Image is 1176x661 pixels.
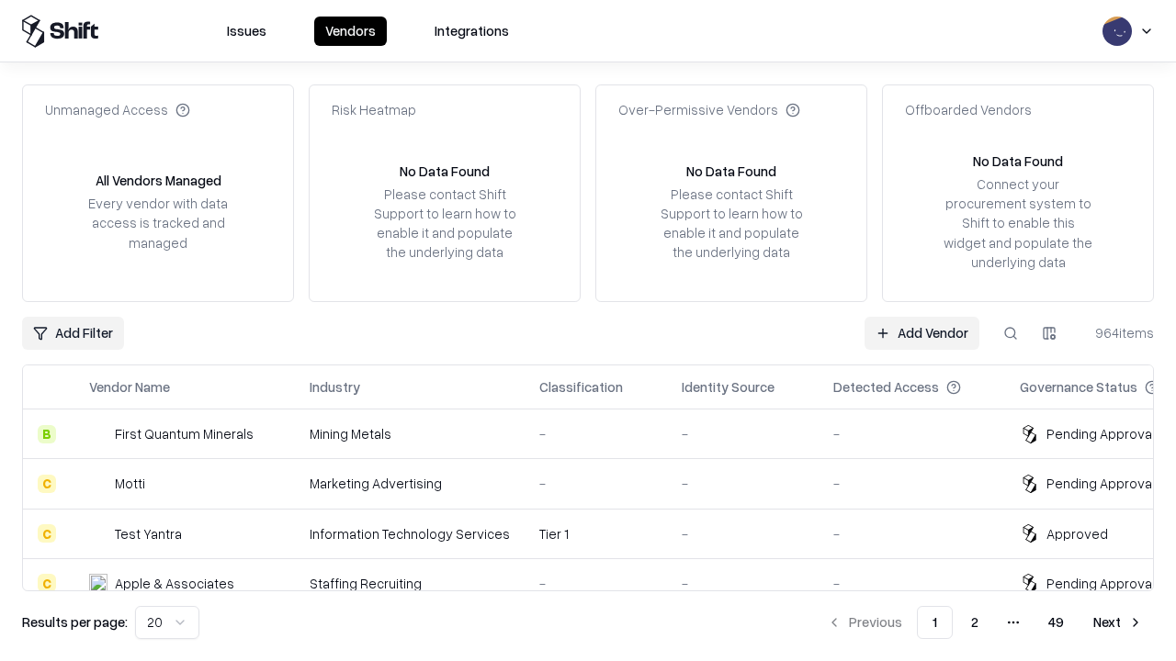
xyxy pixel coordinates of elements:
div: Pending Approval [1046,574,1155,593]
div: Staffing Recruiting [310,574,510,593]
div: 964 items [1080,323,1154,342]
div: Mining Metals [310,424,510,443]
div: Test Yantra [115,524,182,543]
div: Motti [115,474,145,493]
div: - [682,424,804,443]
div: - [682,524,804,543]
div: Unmanaged Access [45,100,190,119]
div: Over-Permissive Vendors [618,100,800,119]
div: Approved [1046,524,1108,543]
img: Motti [89,475,107,493]
div: Governance Status [1020,377,1137,397]
div: No Data Found [973,151,1063,171]
div: - [539,474,652,493]
button: Vendors [314,17,387,46]
button: Next [1082,606,1154,639]
div: Classification [539,377,623,397]
div: - [539,574,652,593]
div: Vendor Name [89,377,170,397]
div: C [38,524,56,543]
div: Pending Approval [1046,424,1155,443]
div: All Vendors Managed [96,171,221,190]
img: Apple & Associates [89,574,107,592]
div: Offboarded Vendors [905,100,1032,119]
div: Please contact Shift Support to learn how to enable it and populate the underlying data [655,185,808,263]
div: - [682,474,804,493]
div: Pending Approval [1046,474,1155,493]
div: Apple & Associates [115,574,234,593]
div: - [833,474,990,493]
img: Test Yantra [89,524,107,543]
div: Marketing Advertising [310,474,510,493]
button: Issues [216,17,277,46]
div: - [539,424,652,443]
a: Add Vendor [865,317,979,350]
div: No Data Found [400,162,490,181]
div: - [833,424,990,443]
div: Tier 1 [539,524,652,543]
div: C [38,574,56,592]
div: First Quantum Minerals [115,424,254,443]
div: Risk Heatmap [332,100,416,119]
div: B [38,425,56,443]
button: Add Filter [22,317,124,350]
button: 1 [917,606,953,639]
button: Integrations [424,17,520,46]
img: First Quantum Minerals [89,425,107,443]
div: Identity Source [682,377,775,397]
p: Results per page: [22,612,128,632]
button: 2 [956,606,993,639]
button: 49 [1034,606,1079,639]
div: Connect your procurement system to Shift to enable this widget and populate the underlying data [942,174,1094,272]
div: Detected Access [833,377,939,397]
div: C [38,475,56,493]
div: No Data Found [686,162,776,181]
nav: pagination [816,606,1154,639]
div: - [682,574,804,593]
div: Every vendor with data access is tracked and managed [82,194,234,252]
div: Information Technology Services [310,524,510,543]
div: Please contact Shift Support to learn how to enable it and populate the underlying data [368,185,521,263]
div: Industry [310,377,360,397]
div: - [833,524,990,543]
div: - [833,574,990,593]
